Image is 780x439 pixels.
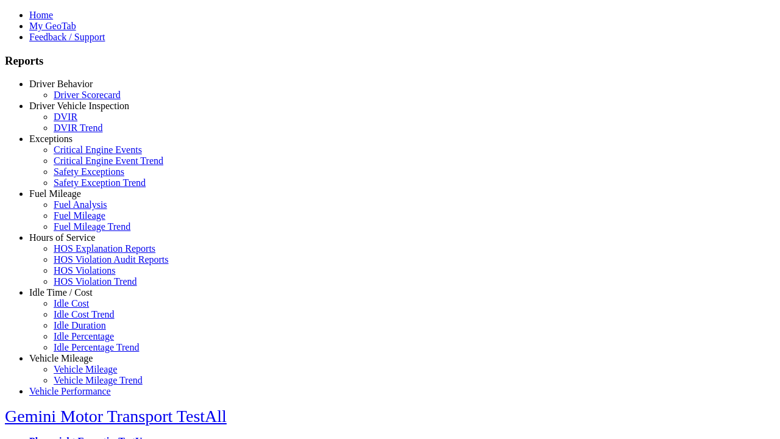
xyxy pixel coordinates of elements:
[54,199,107,210] a: Fuel Analysis
[29,386,111,396] a: Vehicle Performance
[54,309,115,319] a: Idle Cost Trend
[54,364,117,374] a: Vehicle Mileage
[54,276,137,287] a: HOS Violation Trend
[54,265,115,276] a: HOS Violations
[54,166,124,177] a: Safety Exceptions
[54,320,106,330] a: Idle Duration
[54,155,163,166] a: Critical Engine Event Trend
[54,375,143,385] a: Vehicle Mileage Trend
[29,287,93,298] a: Idle Time / Cost
[29,32,105,42] a: Feedback / Support
[54,123,102,133] a: DVIR Trend
[5,407,227,426] a: Gemini Motor Transport TestAll
[54,210,105,221] a: Fuel Mileage
[29,353,93,363] a: Vehicle Mileage
[29,134,73,144] a: Exceptions
[54,331,114,341] a: Idle Percentage
[54,342,139,352] a: Idle Percentage Trend
[54,221,130,232] a: Fuel Mileage Trend
[29,79,93,89] a: Driver Behavior
[29,232,95,243] a: Hours of Service
[54,254,169,265] a: HOS Violation Audit Reports
[54,298,89,309] a: Idle Cost
[29,101,129,111] a: Driver Vehicle Inspection
[54,243,155,254] a: HOS Explanation Reports
[54,90,121,100] a: Driver Scorecard
[54,112,77,122] a: DVIR
[5,54,775,68] h3: Reports
[29,10,53,20] a: Home
[54,145,142,155] a: Critical Engine Events
[29,188,81,199] a: Fuel Mileage
[54,177,146,188] a: Safety Exception Trend
[29,21,76,31] a: My GeoTab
